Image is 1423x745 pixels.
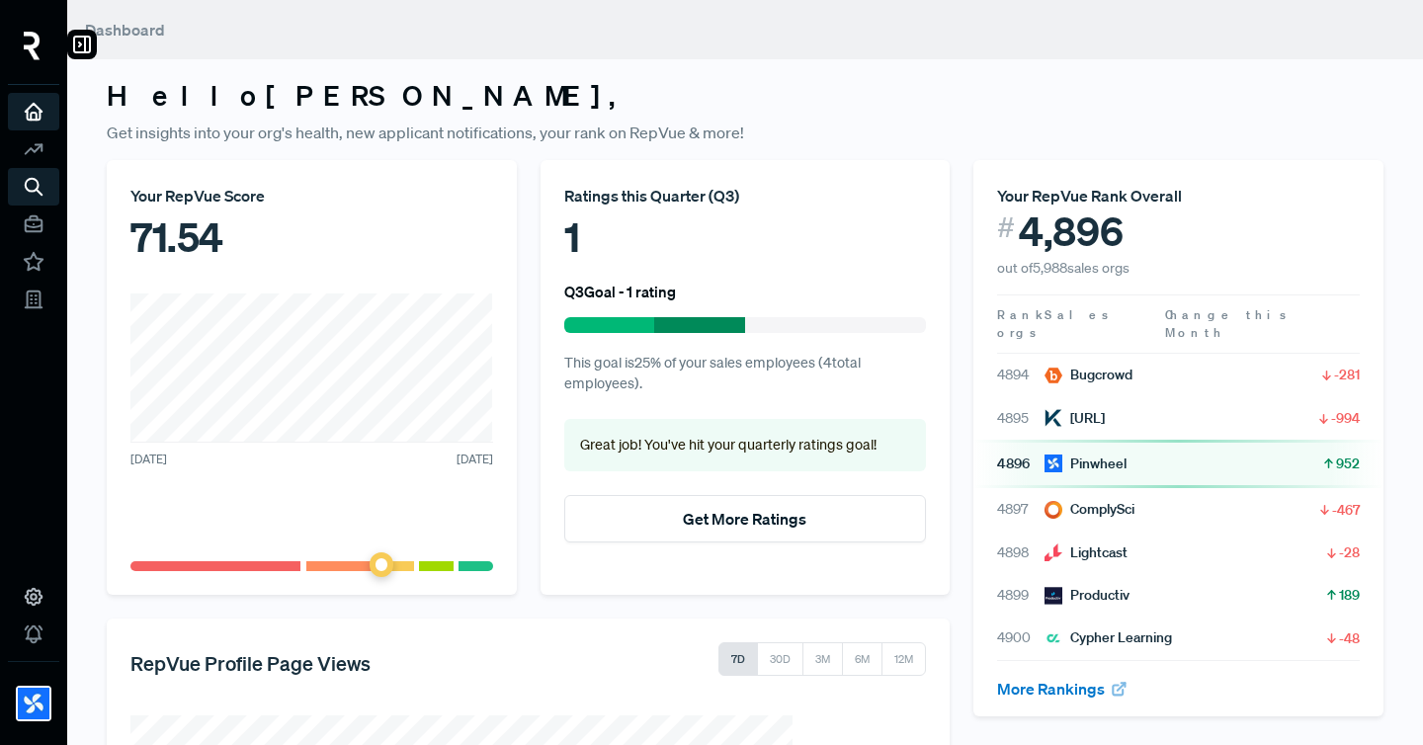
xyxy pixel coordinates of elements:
img: KlearNow.AI [1045,409,1062,427]
img: Cypher Learning [1045,629,1062,647]
button: 3M [802,642,843,676]
div: [URL] [1045,408,1105,429]
div: Lightcast [1045,542,1128,563]
span: -467 [1332,500,1360,520]
div: Productiv [1045,585,1130,606]
a: More Rankings [997,679,1128,699]
div: 1 [564,207,927,267]
span: Your RepVue Rank Overall [997,186,1182,206]
span: -994 [1331,408,1360,428]
img: Productiv [1045,587,1062,605]
span: 4899 [997,585,1045,606]
span: [DATE] [130,451,167,468]
span: Rank [997,306,1045,324]
div: 71.54 [130,207,493,267]
div: Pinwheel [1045,454,1127,474]
button: 12M [881,642,926,676]
span: Dashboard [85,20,165,40]
span: [DATE] [457,451,493,468]
div: Ratings this Quarter ( Q3 ) [564,184,927,207]
h3: Hello [PERSON_NAME] , [107,79,1383,113]
span: 4896 [997,454,1045,474]
p: Great job! You've hit your quarterly ratings goal! [580,435,911,456]
span: -48 [1339,628,1360,648]
a: Pinwheel [8,661,59,729]
img: RepVue [24,32,41,60]
h6: Q3 Goal - 1 rating [564,283,676,300]
span: out of 5,988 sales orgs [997,259,1130,277]
span: 189 [1339,585,1360,605]
span: Sales orgs [997,306,1112,341]
p: Get insights into your org's health, new applicant notifications, your rank on RepVue & more! [107,121,1383,144]
div: Bugcrowd [1045,365,1132,385]
img: Pinwheel [18,688,49,719]
span: # [997,207,1015,248]
span: 4897 [997,499,1045,520]
img: Lightcast [1045,543,1062,561]
span: 4895 [997,408,1045,429]
span: -28 [1339,542,1360,562]
img: Bugcrowd [1045,367,1062,384]
span: 4898 [997,542,1045,563]
h5: RepVue Profile Page Views [130,651,371,675]
span: 952 [1336,454,1360,473]
button: 30D [757,642,803,676]
p: This goal is 25 % of your sales employees ( 4 total employees). [564,353,927,395]
span: 4,896 [1019,207,1124,255]
button: 6M [842,642,882,676]
div: Cypher Learning [1045,627,1172,648]
span: 4894 [997,365,1045,385]
button: Get More Ratings [564,495,927,542]
span: -281 [1334,365,1360,384]
span: Change this Month [1165,306,1290,341]
span: 4900 [997,627,1045,648]
img: Pinwheel [1045,455,1062,472]
div: Your RepVue Score [130,184,493,207]
button: 7D [718,642,758,676]
img: ComplySci [1045,501,1062,519]
div: ComplySci [1045,499,1134,520]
